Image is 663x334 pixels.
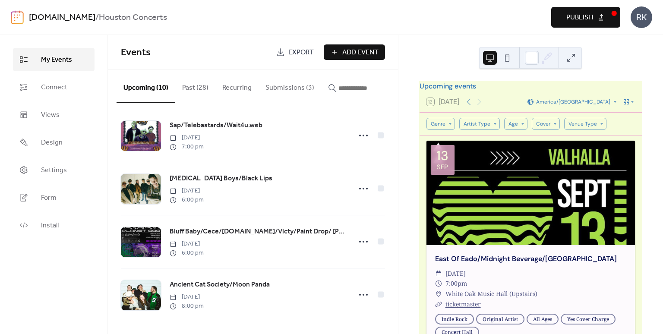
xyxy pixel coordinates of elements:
[436,149,448,162] div: 13
[175,70,215,102] button: Past (28)
[259,70,321,102] button: Submissions (3)
[435,268,442,279] div: ​
[13,48,95,71] a: My Events
[324,44,385,60] button: Add Event
[342,47,379,58] span: Add Event
[13,131,95,154] a: Design
[170,120,262,131] a: Sap/Telebastards/Wait4u.web
[170,227,346,237] span: Bluff Baby/Cece/[DOMAIN_NAME]/Vlcty/Paint Drop/ [PERSON_NAME]/1337H4X3R/Ant/Domabasstrix /Bane/Hy...
[566,13,593,23] span: Publish
[445,300,481,308] a: ticketmaster
[121,43,151,62] span: Events
[13,76,95,99] a: Connect
[435,299,442,309] div: ​
[117,70,175,103] button: Upcoming (10)
[445,278,467,289] span: 7:00pm
[170,173,272,184] a: [MEDICAL_DATA] Boys/Black Lips
[445,289,537,299] span: White Oak Music Hall (Upstairs)
[41,138,63,148] span: Design
[99,9,167,26] b: Houston Concerts
[170,195,204,205] span: 6:00 pm
[170,142,204,151] span: 7:00 pm
[445,268,466,279] span: [DATE]
[170,249,204,258] span: 6:00 pm
[437,164,448,170] div: Sep
[41,55,72,65] span: My Events
[41,165,67,176] span: Settings
[435,278,442,289] div: ​
[95,9,99,26] b: /
[170,226,346,237] a: Bluff Baby/Cece/[DOMAIN_NAME]/Vlcty/Paint Drop/ [PERSON_NAME]/1337H4X3R/Ant/Domabasstrix /Bane/Hy...
[13,103,95,126] a: Views
[420,81,642,91] div: Upcoming events
[41,193,57,203] span: Form
[13,214,95,237] a: Install
[170,279,270,290] a: Ancient Cat Society/Moon Panda
[170,133,204,142] span: [DATE]
[170,302,204,311] span: 8:00 pm
[170,293,204,302] span: [DATE]
[288,47,314,58] span: Export
[170,280,270,290] span: Ancient Cat Society/Moon Panda
[41,82,67,93] span: Connect
[435,289,442,299] div: ​
[13,158,95,182] a: Settings
[631,6,652,28] div: RK
[170,186,204,195] span: [DATE]
[41,110,60,120] span: Views
[435,254,617,263] a: East Of Eado/Midnight Beverage/[GEOGRAPHIC_DATA]
[11,10,24,24] img: logo
[13,186,95,209] a: Form
[29,9,95,26] a: [DOMAIN_NAME]
[215,70,259,102] button: Recurring
[551,7,620,28] button: Publish
[270,44,320,60] a: Export
[41,221,59,231] span: Install
[536,99,610,104] span: America/[GEOGRAPHIC_DATA]
[170,239,204,249] span: [DATE]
